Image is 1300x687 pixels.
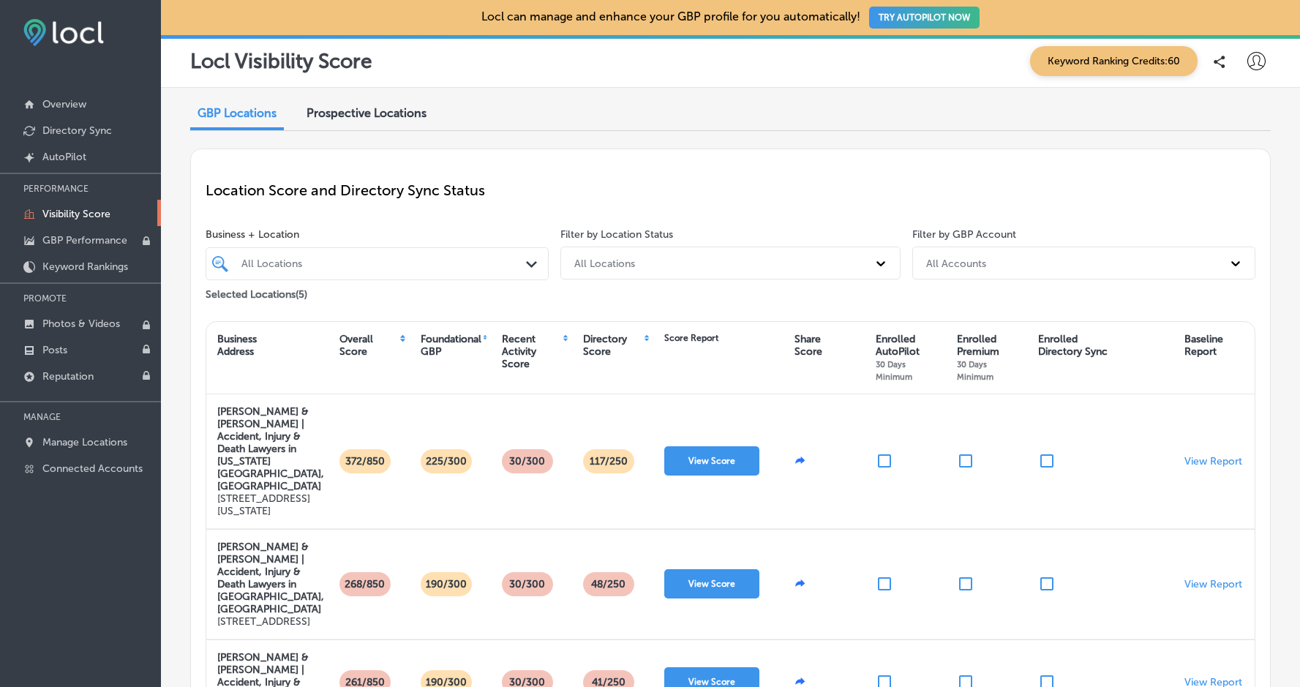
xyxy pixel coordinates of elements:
[585,572,631,596] p: 48 /250
[869,7,980,29] button: TRY AUTOPILOT NOW
[339,449,391,473] p: 372/850
[560,228,673,241] label: Filter by Location Status
[1184,578,1242,590] a: View Report
[664,569,759,598] button: View Score
[876,333,942,383] div: Enrolled AutoPilot
[1038,333,1108,358] div: Enrolled Directory Sync
[23,19,104,46] img: fda3e92497d09a02dc62c9cd864e3231.png
[664,446,759,476] button: View Score
[420,449,473,473] p: 225/300
[503,572,551,596] p: 30/300
[307,106,427,120] span: Prospective Locations
[206,228,549,241] span: Business + Location
[926,257,986,269] div: All Accounts
[584,449,634,473] p: 117 /250
[957,359,993,382] span: 30 Days Minimum
[503,449,551,473] p: 30/300
[876,359,912,382] span: 30 Days Minimum
[583,333,642,358] div: Directory Score
[1030,46,1198,76] span: Keyword Ranking Credits: 60
[339,572,391,596] p: 268/850
[1184,455,1242,468] a: View Report
[421,333,481,358] div: Foundational GBP
[794,333,822,358] div: Share Score
[339,333,398,358] div: Overall Score
[420,572,473,596] p: 190/300
[574,257,635,269] div: All Locations
[912,228,1016,241] label: Filter by GBP Account
[1184,333,1223,358] div: Baseline Report
[664,333,718,343] div: Score Report
[957,333,1023,383] div: Enrolled Premium
[241,258,527,270] div: All Locations
[206,181,1255,199] p: Location Score and Directory Sync Status
[502,333,561,370] div: Recent Activity Score
[190,49,372,73] p: Locl Visibility Score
